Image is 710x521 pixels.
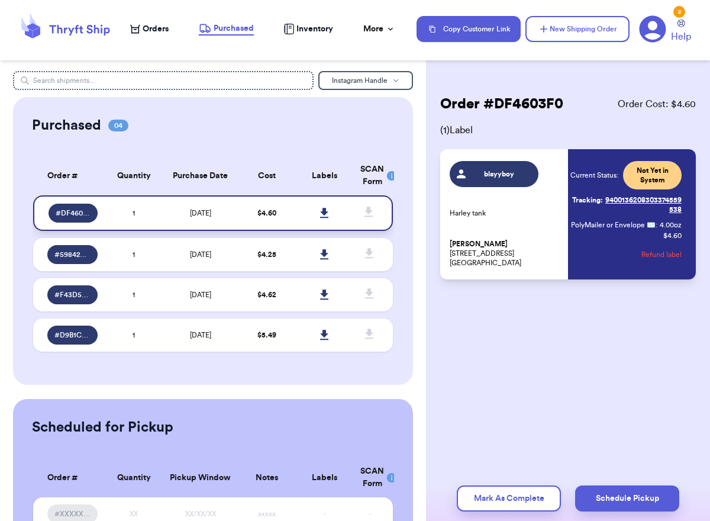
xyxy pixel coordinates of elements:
[656,220,657,230] span: :
[33,156,105,195] th: Order #
[673,6,685,18] div: 2
[133,291,135,298] span: 1
[639,15,666,43] a: 2
[257,210,276,217] span: $ 4.60
[56,208,91,218] span: # DF4603F0
[570,191,682,219] a: Tracking:9400136208303374559538
[671,20,691,44] a: Help
[318,71,413,90] button: Instagram Handle
[575,485,679,512] button: Schedule Pickup
[257,332,276,339] span: $ 5.49
[143,23,169,35] span: Orders
[324,510,326,517] span: -
[572,195,603,205] span: Tracking:
[440,95,563,114] h2: Order # DF4603F0
[641,242,682,268] button: Refund label
[54,290,91,300] span: # F43D5447
[369,510,371,517] span: -
[238,156,296,195] th: Cost
[450,208,561,218] p: Harley tank
[360,163,379,188] div: SCAN Form
[108,120,128,131] span: 04
[32,418,173,437] h2: Scheduled for Pickup
[417,16,521,42] button: Copy Customer Link
[450,239,561,268] p: [STREET_ADDRESS] [GEOGRAPHIC_DATA]
[663,231,682,240] p: $ 4.60
[283,23,333,35] a: Inventory
[130,510,138,517] span: XX
[54,509,91,519] span: #XXXXXXXX
[258,510,276,517] span: xxxxx
[32,116,101,135] h2: Purchased
[238,458,296,497] th: Notes
[630,166,674,185] span: Not Yet in System
[525,16,630,42] button: New Shipping Order
[33,458,105,497] th: Order #
[296,156,353,195] th: Labels
[363,23,395,35] div: More
[190,210,211,217] span: [DATE]
[332,77,388,84] span: Instagram Handle
[54,250,91,259] span: # 59842AF0
[570,171,618,180] span: Current Status:
[360,465,379,490] div: SCAN Form
[190,291,211,298] span: [DATE]
[660,220,682,230] span: 4.00 oz
[190,332,211,339] span: [DATE]
[296,458,353,497] th: Labels
[618,97,696,111] span: Order Cost: $ 4.60
[457,485,561,512] button: Mark As Complete
[163,156,238,195] th: Purchase Date
[571,221,656,229] span: PolyMailer or Envelope ✉️
[440,123,696,137] span: ( 1 ) Label
[472,169,528,179] span: blayyboy
[163,458,238,497] th: Pickup Window
[133,332,135,339] span: 1
[214,22,254,34] span: Purchased
[190,251,211,258] span: [DATE]
[199,22,254,36] a: Purchased
[54,330,91,340] span: # D9B1C94A
[185,510,216,517] span: XX/XX/XX
[133,251,135,258] span: 1
[133,210,135,217] span: 1
[257,291,276,298] span: $ 4.62
[296,23,333,35] span: Inventory
[13,71,314,90] input: Search shipments...
[671,30,691,44] span: Help
[105,458,162,497] th: Quantity
[450,240,508,249] span: [PERSON_NAME]
[105,156,162,195] th: Quantity
[257,251,276,258] span: $ 4.25
[130,23,169,35] a: Orders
